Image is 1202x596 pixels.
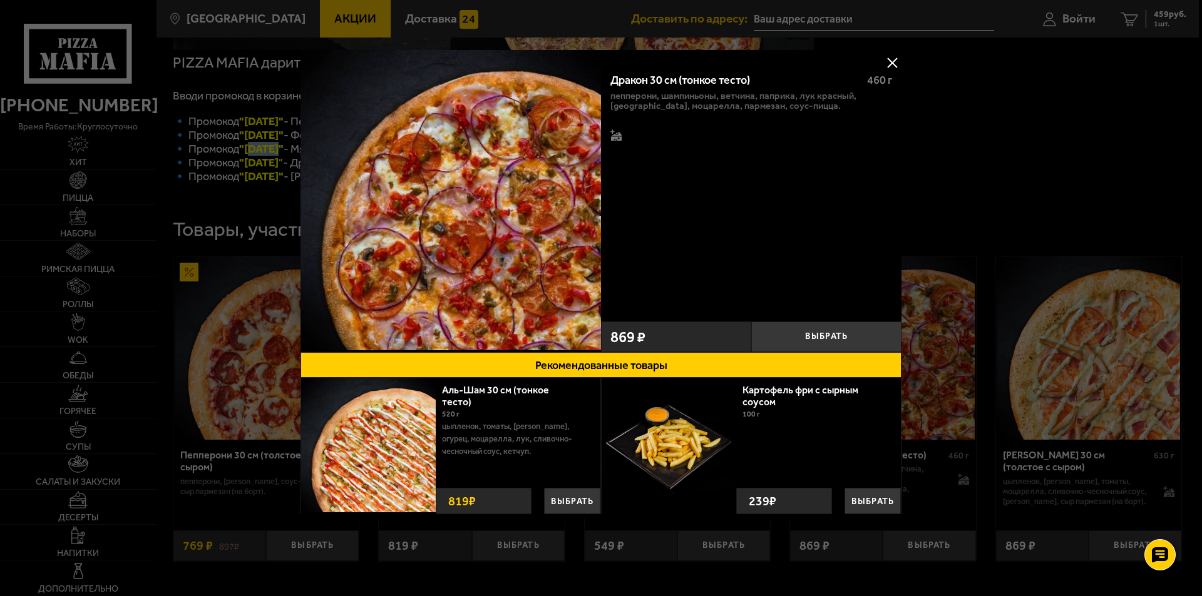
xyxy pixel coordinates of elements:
[610,91,892,111] p: пепперони, шампиньоны, ветчина, паприка, лук красный, [GEOGRAPHIC_DATA], моцарелла, пармезан, соу...
[445,488,479,513] strong: 819 ₽
[742,410,760,418] span: 100 г
[300,352,902,378] button: Рекомендованные товары
[610,74,856,88] div: Дракон 30 см (тонкое тесто)
[300,50,601,352] a: Дракон 30 см (тонкое тесто)
[300,50,601,350] img: Дракон 30 см (тонкое тесто)
[544,488,600,514] button: Выбрать
[442,410,460,418] span: 520 г
[442,420,591,458] p: цыпленок, томаты, [PERSON_NAME], огурец, моцарелла, лук, сливочно-чесночный соус, кетчуп.
[442,384,549,408] a: Аль-Шам 30 см (тонкое тесто)
[845,488,901,514] button: Выбрать
[742,384,858,408] a: Картофель фри с сырным соусом
[751,321,902,352] button: Выбрать
[610,330,645,345] span: 869 ₽
[746,488,779,513] strong: 239 ₽
[867,73,892,87] span: 460 г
